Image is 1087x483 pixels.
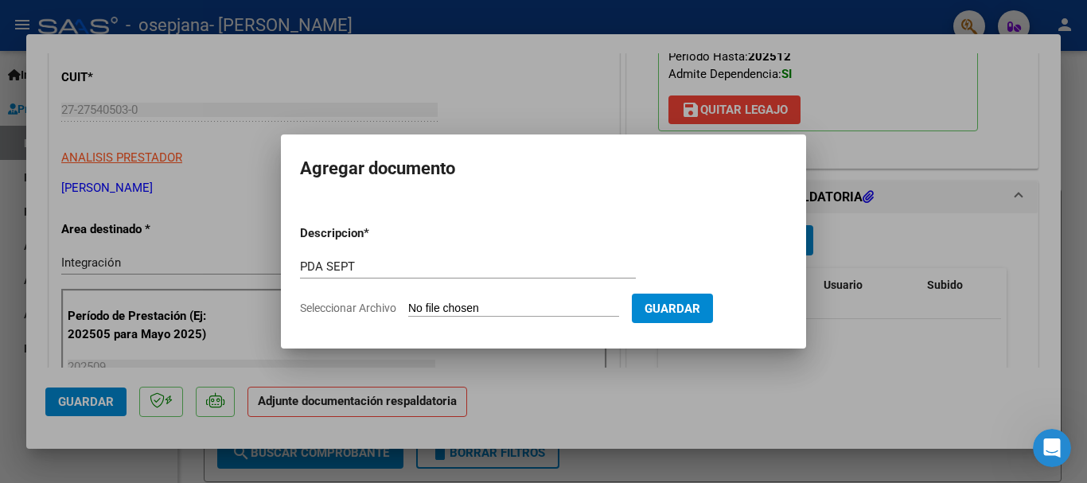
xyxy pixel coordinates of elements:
h2: Agregar documento [300,154,787,184]
span: Seleccionar Archivo [300,302,396,314]
iframe: Intercom live chat [1033,429,1071,467]
span: Guardar [645,302,700,316]
p: Descripcion [300,224,446,243]
button: Guardar [632,294,713,323]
